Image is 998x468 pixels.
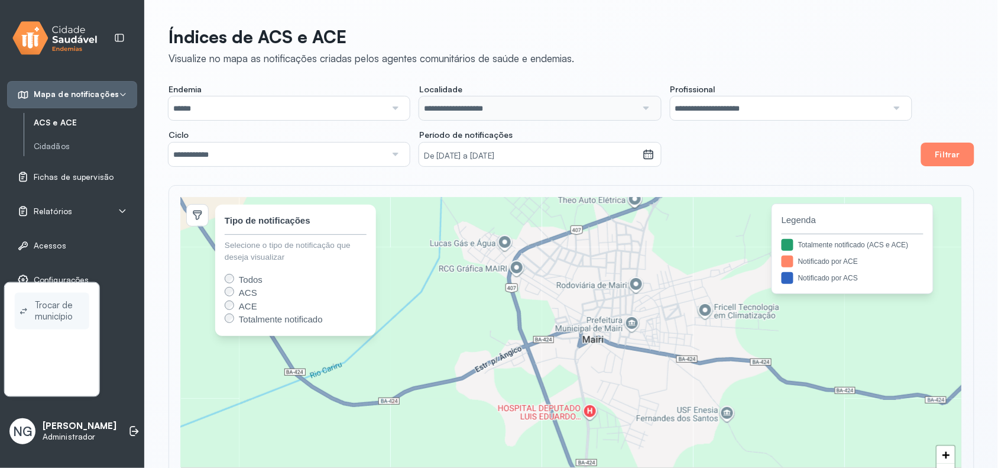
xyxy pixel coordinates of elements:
span: Totalmente notificado [239,314,323,324]
div: Notificado por ACE [798,256,858,267]
span: Todos [239,275,263,285]
span: Trocar de município [35,298,85,325]
a: Fichas de supervisão [17,171,127,183]
a: ACS e ACE [34,118,137,128]
div: Tipo de notificações [225,214,310,228]
span: Localidade [419,84,462,95]
p: [PERSON_NAME] [43,421,116,432]
p: Administrador [43,432,116,442]
span: Configurações [34,275,89,285]
div: Selecione o tipo de notificação que deseja visualizar [225,240,367,264]
a: Cidadãos [34,139,137,154]
img: logo.svg [12,19,98,57]
span: + [942,447,950,462]
div: Notificado por ACS [798,273,858,283]
span: Relatórios [34,206,72,217]
a: Cidadãos [34,141,137,151]
small: De [DATE] a [DATE] [424,150,638,162]
span: NG [13,424,32,439]
span: Fichas de supervisão [34,172,114,182]
a: ACS e ACE [34,115,137,130]
span: ACE [239,301,257,311]
span: Acessos [34,241,66,251]
span: Ciclo [169,130,189,140]
span: Profissional [670,84,715,95]
span: Período de notificações [419,130,513,140]
a: Configurações [17,274,127,286]
a: Acessos [17,240,127,251]
p: Índices de ACS e ACE [169,26,574,47]
div: Totalmente notificado (ACS e ACE) [798,240,909,250]
div: Visualize no mapa as notificações criadas pelos agentes comunitários de saúde e endemias. [169,52,574,64]
span: Mapa de notificações [34,89,119,99]
a: Zoom in [937,446,955,464]
span: Endemia [169,84,202,95]
span: ACS [239,288,257,298]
